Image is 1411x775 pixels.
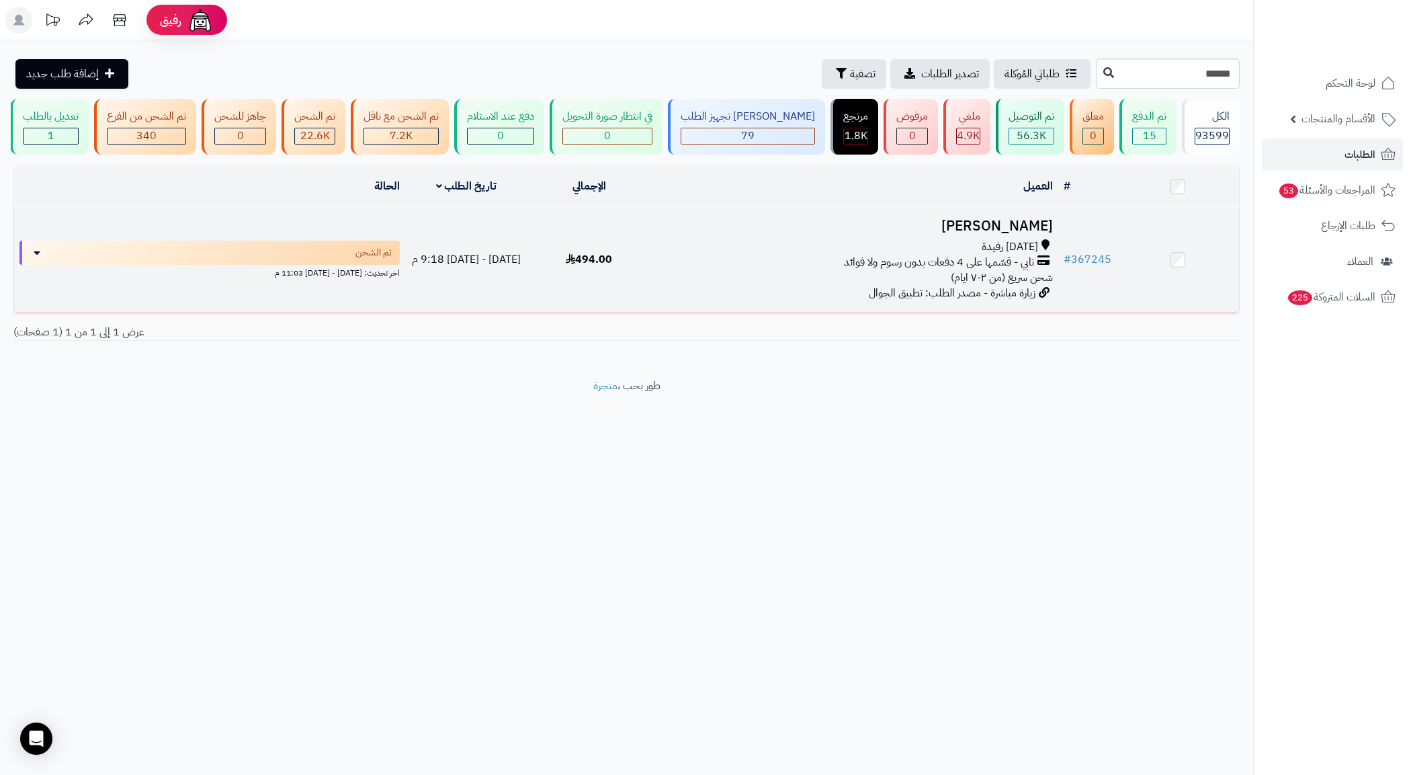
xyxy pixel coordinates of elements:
[374,178,400,194] a: الحالة
[665,99,828,155] a: [PERSON_NAME] تجهيز الطلب 79
[23,109,79,124] div: تعديل بالطلب
[436,178,497,194] a: تاريخ الطلب
[681,109,815,124] div: [PERSON_NAME] تجهيز الطلب
[348,99,452,155] a: تم الشحن مع ناقل 7.2K
[108,128,185,144] div: 340
[279,99,348,155] a: تم الشحن 22.6K
[364,128,438,144] div: 7223
[1017,128,1046,144] span: 56.3K
[593,378,617,394] a: متجرة
[1279,183,1298,198] span: 53
[982,239,1038,255] span: [DATE] رفيدة
[7,99,91,155] a: تعديل بالطلب 1
[3,325,627,340] div: عرض 1 إلى 1 من 1 (1 صفحات)
[294,109,335,124] div: تم الشحن
[921,66,979,82] span: تصدير الطلبات
[390,128,413,144] span: 7.2K
[1064,251,1071,268] span: #
[909,128,916,144] span: 0
[91,99,199,155] a: تم الشحن من الفرع 340
[844,128,867,144] div: 1793
[1195,109,1230,124] div: الكل
[993,99,1067,155] a: تم التوصيل 56.3K
[1179,99,1242,155] a: الكل93599
[957,128,980,144] span: 4.9K
[1067,99,1117,155] a: معلق 0
[1195,128,1229,144] span: 93599
[1083,128,1103,144] div: 0
[843,109,868,124] div: مرتجع
[468,128,533,144] div: 0
[136,128,157,144] span: 340
[1287,288,1375,307] span: السلات المتروكة
[828,99,881,155] a: مرتجع 1.8K
[656,218,1053,234] h3: [PERSON_NAME]
[566,251,612,268] span: 494.00
[1064,251,1111,268] a: #367245
[1064,178,1070,194] a: #
[897,128,927,144] div: 0
[563,128,652,144] div: 0
[24,128,78,144] div: 1
[107,109,186,124] div: تم الشحن من الفرع
[1344,145,1375,164] span: الطلبات
[48,128,54,144] span: 1
[467,109,534,124] div: دفع عند الاستلام
[869,285,1035,301] span: زيارة مباشرة - مصدر الطلب: تطبيق الجوال
[355,246,392,259] span: تم الشحن
[604,128,611,144] span: 0
[1262,245,1403,278] a: العملاء
[1004,66,1060,82] span: طلباتي المُوكلة
[994,59,1091,89] a: طلباتي المُوكلة
[1320,38,1398,66] img: logo-2.png
[1009,128,1054,144] div: 56298
[295,128,335,144] div: 22581
[741,128,755,144] span: 79
[364,109,439,124] div: تم الشحن مع ناقل
[956,109,980,124] div: ملغي
[881,99,941,155] a: مرفوض 0
[941,99,993,155] a: ملغي 4.9K
[1288,290,1312,305] span: 225
[160,12,181,28] span: رفيق
[844,255,1034,270] span: تابي - قسّمها على 4 دفعات بدون رسوم ولا فوائد
[845,128,867,144] span: 1.8K
[36,7,69,37] a: تحديثات المنصة
[187,7,214,34] img: ai-face.png
[452,99,547,155] a: دفع عند الاستلام 0
[214,109,266,124] div: جاهز للشحن
[1133,128,1166,144] div: 15
[1082,109,1104,124] div: معلق
[15,59,128,89] a: إضافة طلب جديد
[412,251,521,268] span: [DATE] - [DATE] 9:18 م
[1262,138,1403,171] a: الطلبات
[20,723,52,755] div: Open Intercom Messenger
[1090,128,1097,144] span: 0
[1117,99,1179,155] a: تم الدفع 15
[1262,210,1403,242] a: طلبات الإرجاع
[215,128,265,144] div: 0
[1347,252,1373,271] span: العملاء
[1262,67,1403,99] a: لوحة التحكم
[1132,109,1166,124] div: تم الدفع
[1023,178,1053,194] a: العميل
[1143,128,1156,144] span: 15
[300,128,330,144] span: 22.6K
[1262,281,1403,313] a: السلات المتروكة225
[237,128,244,144] span: 0
[890,59,990,89] a: تصدير الطلبات
[1009,109,1054,124] div: تم التوصيل
[681,128,814,144] div: 79
[562,109,652,124] div: في انتظار صورة التحويل
[850,66,875,82] span: تصفية
[1278,181,1375,200] span: المراجعات والأسئلة
[951,270,1053,286] span: شحن سريع (من ٢-٧ ايام)
[572,178,606,194] a: الإجمالي
[1301,110,1375,128] span: الأقسام والمنتجات
[26,66,99,82] span: إضافة طلب جديد
[547,99,665,155] a: في انتظار صورة التحويل 0
[199,99,279,155] a: جاهز للشحن 0
[822,59,886,89] button: تصفية
[19,265,400,279] div: اخر تحديث: [DATE] - [DATE] 11:03 م
[1321,216,1375,235] span: طلبات الإرجاع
